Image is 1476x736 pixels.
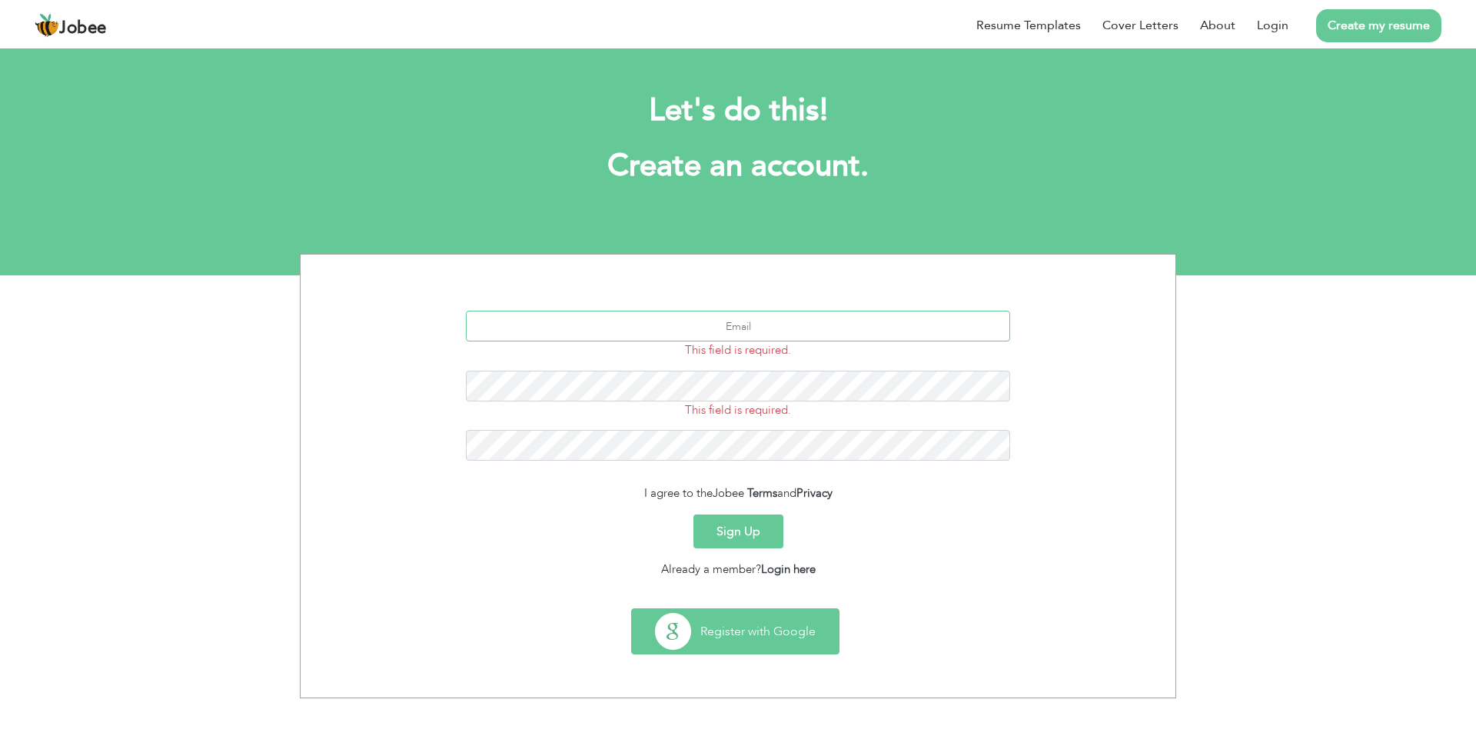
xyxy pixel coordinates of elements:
[1200,16,1235,35] a: About
[693,515,783,548] button: Sign Up
[685,402,791,418] span: This field is required.
[713,485,744,501] span: Jobee
[1102,16,1178,35] a: Cover Letters
[35,13,107,38] a: Jobee
[685,342,791,358] span: This field is required.
[976,16,1081,35] a: Resume Templates
[312,485,1164,502] div: I agree to the and
[632,609,839,654] button: Register with Google
[312,561,1164,578] div: Already a member?
[747,485,777,501] a: Terms
[761,561,816,577] a: Login here
[35,13,59,38] img: jobee.io
[323,91,1153,131] h2: Let's do this!
[59,20,107,37] span: Jobee
[1257,16,1288,35] a: Login
[323,146,1153,186] h1: Create an account.
[466,311,1011,341] input: Email
[796,485,833,501] a: Privacy
[1316,9,1441,42] a: Create my resume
